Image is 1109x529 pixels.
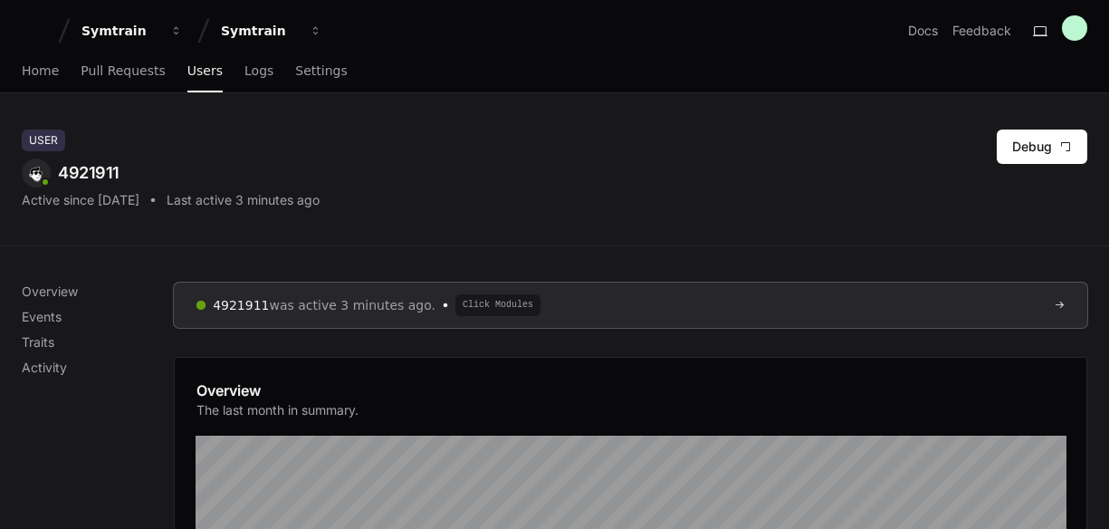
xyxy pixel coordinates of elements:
[22,333,174,351] p: Traits
[174,283,1087,328] a: 4921911was active 3 minutes ago.Click Modules
[81,65,165,76] span: Pull Requests
[24,161,48,185] img: 4.svg
[22,191,139,209] div: Active since [DATE]
[196,401,359,419] p: The last month in summary.
[81,22,159,40] div: Symtrain
[187,51,223,92] a: Users
[997,130,1087,164] button: Debug
[214,14,330,47] button: Symtrain
[244,65,273,76] span: Logs
[22,130,65,151] div: User
[908,22,938,40] a: Docs
[196,380,1065,430] app-pz-page-link-header: Overview
[187,65,223,76] span: Users
[196,380,359,401] h1: Overview
[295,51,347,92] a: Settings
[295,65,347,76] span: Settings
[952,22,1011,40] button: Feedback
[455,294,540,316] span: Click Modules
[221,22,299,40] div: Symtrain
[22,51,59,92] a: Home
[74,14,190,47] button: Symtrain
[22,359,174,377] p: Activity
[213,298,269,313] a: 4921911
[22,159,320,188] div: 4921911
[22,283,174,301] p: Overview
[81,51,165,92] a: Pull Requests
[22,308,174,326] p: Events
[167,191,320,209] div: Last active 3 minutes ago
[244,51,273,92] a: Logs
[270,296,436,314] span: was active 3 minutes ago.
[22,65,59,76] span: Home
